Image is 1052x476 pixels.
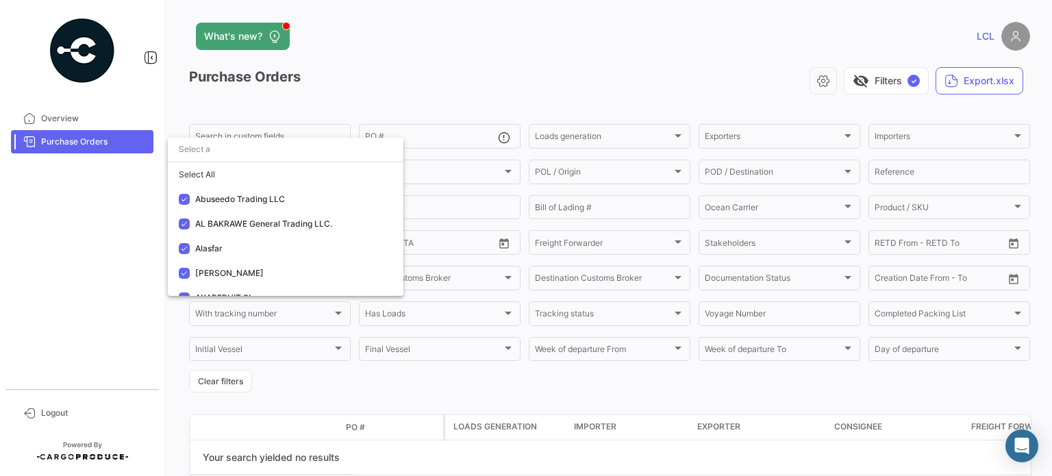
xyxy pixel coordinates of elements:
[168,162,403,187] div: Select All
[195,194,285,204] span: Abuseedo Trading LLC
[195,243,223,253] span: Alasfar
[195,292,253,303] span: AXARFRUIT SL
[168,137,403,162] input: dropdown search
[195,218,332,229] span: AL BAKRAWE General Trading LLC.
[1005,429,1038,462] div: Abrir Intercom Messenger
[195,268,264,278] span: [PERSON_NAME]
